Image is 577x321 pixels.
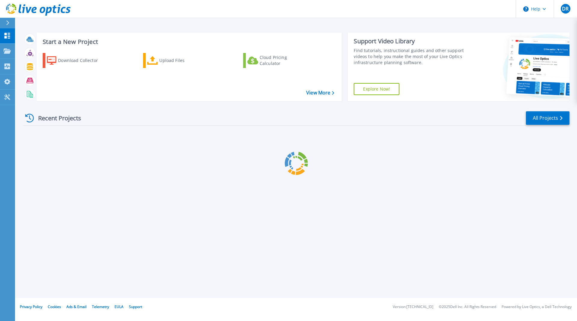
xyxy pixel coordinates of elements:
a: Telemetry [92,304,109,309]
div: Find tutorials, instructional guides and other support videos to help you make the most of your L... [354,48,467,66]
div: Upload Files [159,54,207,66]
div: Cloud Pricing Calculator [260,54,308,66]
div: Download Collector [58,54,106,66]
h3: Start a New Project [43,39,334,45]
a: Upload Files [143,53,210,68]
li: Version: [TECHNICAL_ID] [393,305,433,309]
a: View More [306,90,334,96]
div: Support Video Library [354,37,467,45]
a: Download Collector [43,53,110,68]
a: Cloud Pricing Calculator [243,53,310,68]
a: Cookies [48,304,61,309]
a: Explore Now! [354,83,399,95]
a: Support [129,304,142,309]
div: Recent Projects [23,111,89,125]
a: EULA [114,304,124,309]
li: © 2025 Dell Inc. All Rights Reserved [439,305,496,309]
a: Privacy Policy [20,304,42,309]
span: DR [562,6,569,11]
li: Powered by Live Optics, a Dell Technology [502,305,572,309]
a: Ads & Email [66,304,87,309]
a: All Projects [526,111,569,125]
